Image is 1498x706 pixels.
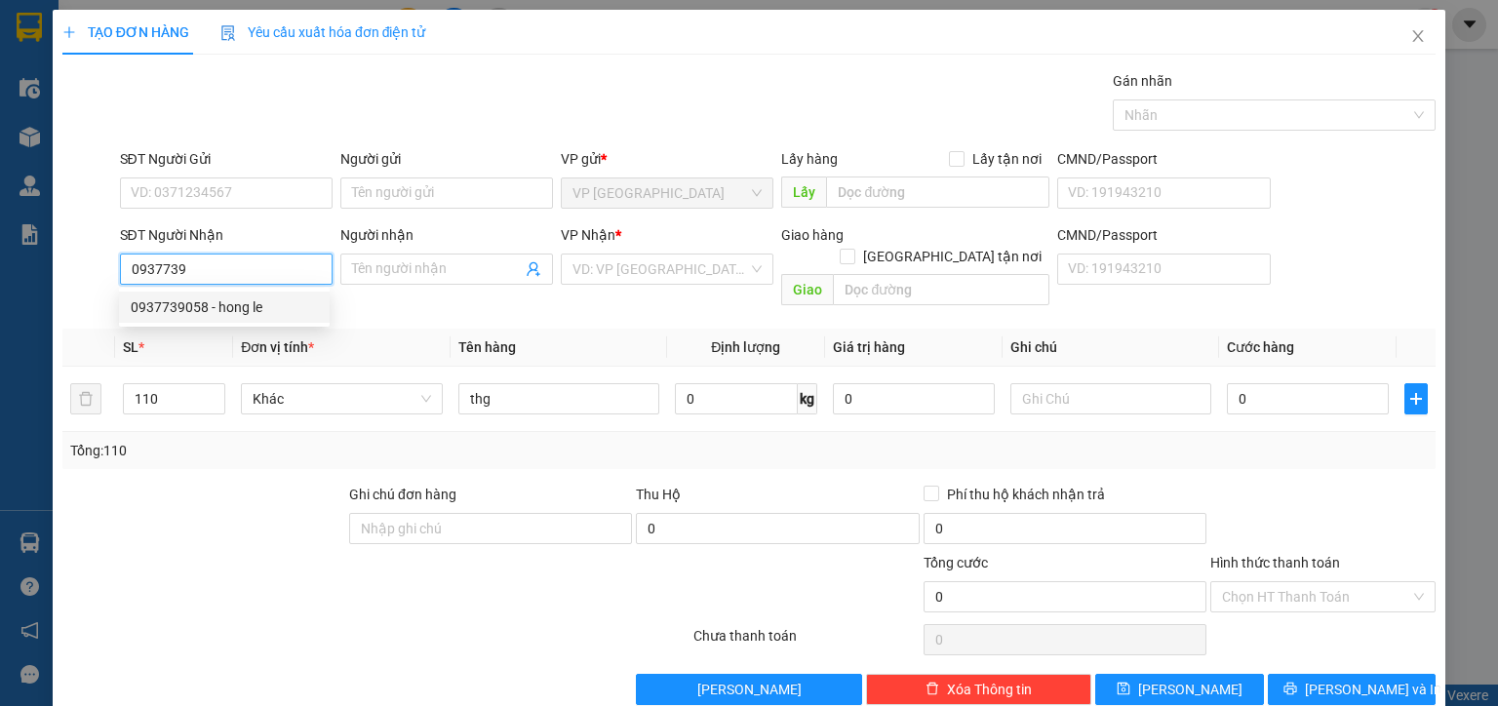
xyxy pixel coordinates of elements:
input: VD: Bàn, Ghế [458,383,659,414]
div: Chưa thanh toán [691,625,921,659]
span: kg [798,383,817,414]
img: icon [220,25,236,41]
div: VP gửi [561,148,773,170]
input: Ghi chú đơn hàng [349,513,632,544]
span: [GEOGRAPHIC_DATA] tận nơi [855,246,1049,267]
span: Giao [781,274,833,305]
div: 0937739058 - hong le [119,292,330,323]
span: Phí thu hộ khách nhận trả [939,484,1113,505]
input: Dọc đường [833,274,1049,305]
span: Giao hàng [781,227,844,243]
span: Cước hàng [1227,339,1294,355]
div: SĐT Người Gửi [120,148,333,170]
button: plus [1404,383,1428,414]
span: Tên hàng [458,339,516,355]
span: Giá trị hàng [833,339,905,355]
button: delete [70,383,101,414]
button: [PERSON_NAME] [636,674,861,705]
span: Lấy hàng [781,151,838,167]
div: CMND/Passport [1057,224,1270,246]
span: Lấy [781,176,826,208]
div: Người gửi [340,148,553,170]
span: VP Sài Gòn [572,178,762,208]
span: close [1410,28,1426,44]
div: CMND/Passport [1057,148,1270,170]
span: Đơn vị tính [241,339,314,355]
button: save[PERSON_NAME] [1095,674,1264,705]
span: Khác [253,384,430,413]
span: delete [926,682,939,697]
label: Gán nhãn [1113,73,1172,89]
input: Dọc đường [826,176,1049,208]
span: [PERSON_NAME] [1138,679,1242,700]
span: [PERSON_NAME] và In [1305,679,1441,700]
button: deleteXóa Thông tin [866,674,1091,705]
button: printer[PERSON_NAME] và In [1268,674,1437,705]
span: TẠO ĐƠN HÀNG [62,24,189,40]
th: Ghi chú [1003,329,1219,367]
input: Ghi Chú [1010,383,1211,414]
button: Close [1391,10,1445,64]
div: 0937739058 - hong le [131,296,318,318]
span: VP Nhận [561,227,615,243]
span: Định lượng [711,339,780,355]
span: Thu Hộ [636,487,681,502]
span: Tổng cước [924,555,988,570]
span: printer [1283,682,1297,697]
span: save [1117,682,1130,697]
span: plus [1405,391,1427,407]
label: Ghi chú đơn hàng [349,487,456,502]
input: 0 [833,383,995,414]
label: Hình thức thanh toán [1210,555,1340,570]
div: Tổng: 110 [70,440,579,461]
div: Người nhận [340,224,553,246]
div: SĐT Người Nhận [120,224,333,246]
span: plus [62,25,76,39]
span: Yêu cầu xuất hóa đơn điện tử [220,24,426,40]
span: [PERSON_NAME] [697,679,802,700]
span: user-add [526,261,541,277]
span: SL [123,339,138,355]
span: Lấy tận nơi [965,148,1049,170]
span: Xóa Thông tin [947,679,1032,700]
